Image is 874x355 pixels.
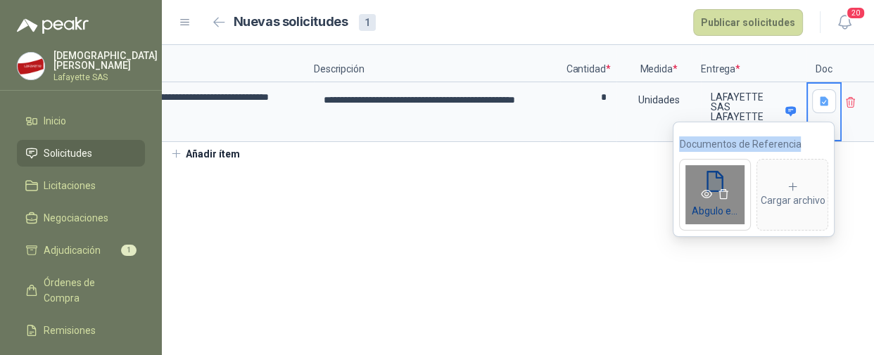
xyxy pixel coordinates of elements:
span: 20 [846,6,866,20]
p: Medida [616,45,701,82]
a: Órdenes de Compra [17,269,145,311]
a: Licitaciones [17,172,145,199]
button: Publicar solicitudes [693,9,803,36]
p: Lafayette SAS [53,73,158,82]
span: Negociaciones [44,210,108,226]
span: eye [701,188,712,200]
div: Unidades [618,84,699,116]
span: Solicitudes [44,146,92,161]
span: Adjudicación [44,243,101,258]
button: 20 [832,10,857,35]
p: Entrega [701,45,806,82]
p: Cantidad [560,45,616,82]
p: [DEMOGRAPHIC_DATA] [PERSON_NAME] [53,51,158,70]
span: Licitaciones [44,178,96,193]
a: Solicitudes [17,140,145,167]
p: Documentos de Referencia [679,136,828,152]
a: Inicio [17,108,145,134]
a: Adjudicación1 [17,237,145,264]
h2: Nuevas solicitudes [234,12,348,32]
a: Remisiones [17,317,145,344]
p: Producto [68,45,314,82]
img: Logo peakr [17,17,89,34]
a: eye [698,189,715,200]
span: Inicio [44,113,66,129]
span: delete [718,188,729,200]
p: LAFAYETTE SAS LAFAYETTE SAS [711,92,780,131]
div: 1 [359,14,376,31]
span: Remisiones [44,323,96,338]
p: Doc [806,45,842,82]
span: Órdenes de Compra [44,275,132,306]
img: Company Logo [18,53,44,79]
div: Cargar archivo [760,181,825,209]
button: Añadir ítem [162,142,248,166]
button: delete [715,187,732,201]
a: Negociaciones [17,205,145,231]
p: Descripción [314,45,560,82]
span: 1 [121,245,137,256]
